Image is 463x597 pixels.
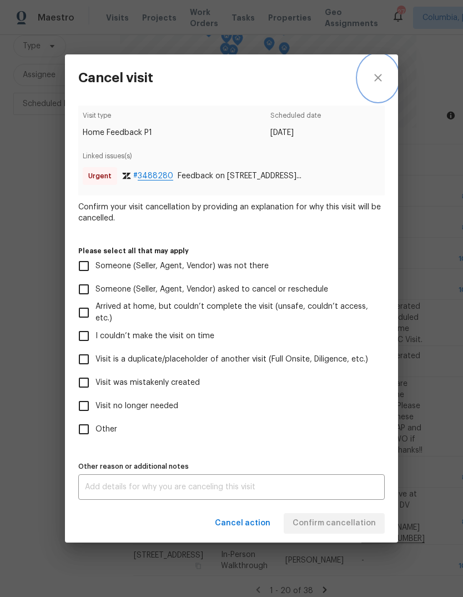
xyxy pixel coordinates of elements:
h3: Cancel visit [78,70,153,86]
button: Cancel action [210,513,275,534]
label: Other reason or additional notes [78,463,385,470]
chrome_annotation: 3488280 [138,172,173,180]
span: Arrived at home, but couldn’t complete the visit (unsafe, couldn’t access, etc.) [95,301,376,324]
button: close [358,54,398,101]
span: Other [95,424,117,435]
span: Cancel action [215,516,270,530]
span: Confirm your visit cancellation by providing an explanation for why this visit will be cancelled. [78,202,385,224]
span: Visit is a duplicate/placeholder of another visit (Full Onsite, Diligence, etc.) [95,354,368,365]
span: Urgent [88,170,116,182]
span: Scheduled date [270,110,321,127]
span: Feedback on [STREET_ADDRESS]... [178,170,301,182]
img: zendesk-icon [122,173,131,179]
span: Someone (Seller, Agent, Vendor) asked to cancel or reschedule [95,284,328,295]
span: # [133,170,173,182]
span: Home Feedback P1 [83,127,152,138]
span: Visit type [83,110,152,127]
span: Visit was mistakenly created [95,377,200,389]
span: Linked issues(s) [83,150,380,168]
span: Someone (Seller, Agent, Vendor) was not there [95,260,269,272]
span: Visit no longer needed [95,400,178,412]
span: I couldn’t make the visit on time [95,330,214,342]
span: [DATE] [270,127,321,138]
label: Please select all that may apply [78,248,385,254]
